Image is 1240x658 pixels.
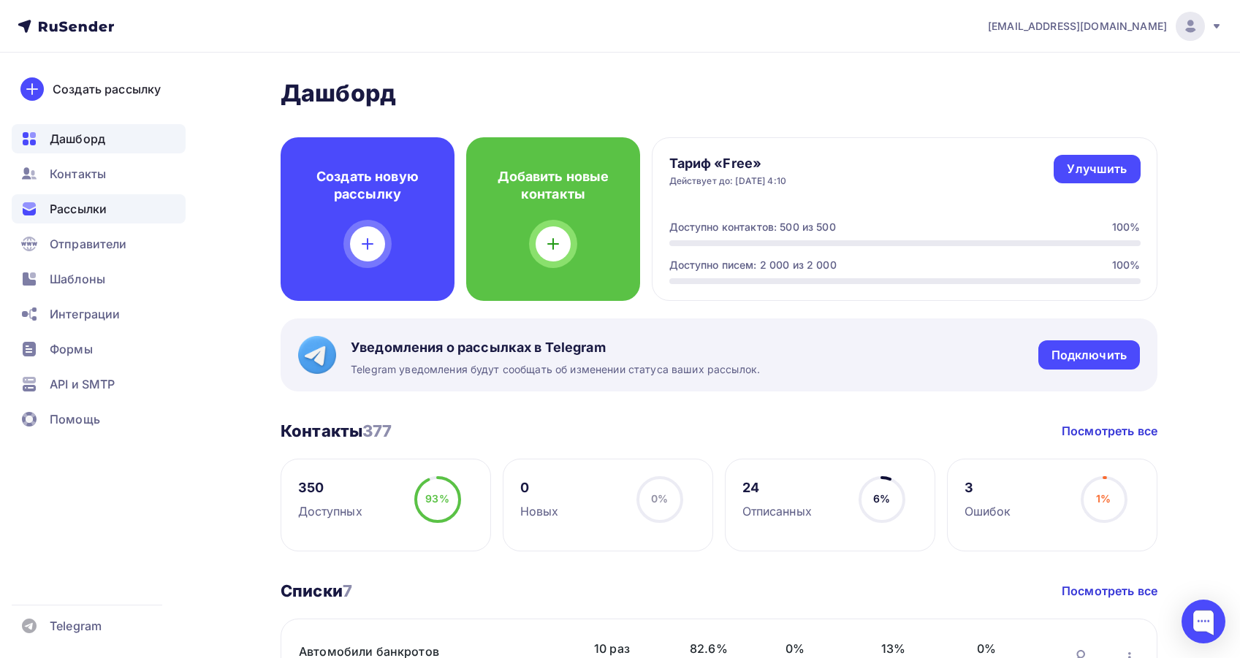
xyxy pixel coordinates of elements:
[351,339,760,356] span: Уведомления о рассылках в Telegram
[669,155,787,172] h4: Тариф «Free»
[50,200,107,218] span: Рассылки
[12,124,186,153] a: Дашборд
[1054,155,1140,183] a: Улучшить
[1067,161,1127,177] div: Улучшить
[1062,422,1157,440] a: Посмотреть все
[50,235,127,253] span: Отправители
[298,479,362,497] div: 350
[362,421,392,440] span: 377
[50,375,115,393] span: API и SMTP
[988,12,1222,41] a: [EMAIL_ADDRESS][DOMAIN_NAME]
[12,229,186,259] a: Отправители
[881,640,948,657] span: 13%
[690,640,756,657] span: 82.6%
[50,130,105,148] span: Дашборд
[351,362,760,377] span: Telegram уведомления будут сообщать об изменении статуса ваших рассылок.
[50,305,120,323] span: Интеграции
[50,165,106,183] span: Контакты
[988,19,1167,34] span: [EMAIL_ADDRESS][DOMAIN_NAME]
[669,220,836,234] div: Доступно контактов: 500 из 500
[1112,258,1141,272] div: 100%
[742,502,812,520] div: Отписанных
[1062,582,1157,600] a: Посмотреть все
[669,258,837,272] div: Доступно писем: 2 000 из 2 000
[50,617,102,635] span: Telegram
[520,479,559,497] div: 0
[1096,492,1111,505] span: 1%
[742,479,812,497] div: 24
[977,640,1043,657] span: 0%
[594,640,661,657] span: 10 раз
[669,175,787,187] div: Действует до: [DATE] 4:10
[50,270,105,288] span: Шаблоны
[298,502,362,520] div: Доступных
[50,410,100,428] span: Помощь
[343,581,352,600] span: 7
[651,492,668,505] span: 0%
[873,492,890,505] span: 6%
[50,340,93,358] span: Формы
[965,502,1011,520] div: Ошибок
[304,168,431,203] h4: Создать новую рассылку
[12,334,186,364] a: Формы
[53,80,161,98] div: Создать рассылку
[965,479,1011,497] div: 3
[520,502,559,520] div: Новых
[12,194,186,223] a: Рассылки
[12,159,186,188] a: Контакты
[281,581,352,601] h3: Списки
[12,264,186,294] a: Шаблоны
[1112,220,1141,234] div: 100%
[425,492,449,505] span: 93%
[490,168,617,203] h4: Добавить новые контакты
[281,79,1157,108] h2: Дашборд
[1051,347,1127,364] div: Подключить
[281,421,392,441] h3: Контакты
[786,640,852,657] span: 0%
